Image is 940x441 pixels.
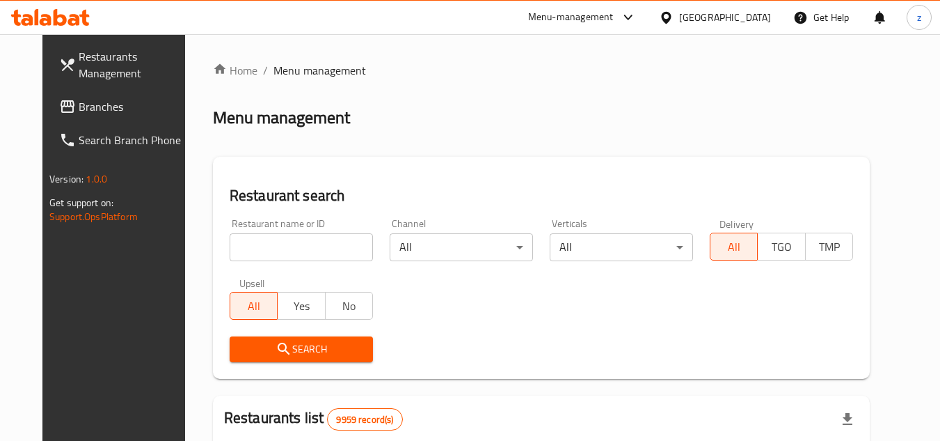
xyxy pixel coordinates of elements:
span: Get support on: [49,194,113,212]
h2: Restaurant search [230,185,853,206]
h2: Restaurants list [224,408,403,431]
span: Search Branch Phone [79,132,189,148]
span: Search [241,341,362,358]
span: Restaurants Management [79,48,189,82]
span: TMP [811,237,847,257]
nav: breadcrumb [213,62,870,79]
button: Search [230,336,373,362]
button: TMP [805,233,853,261]
div: Total records count [327,408,402,431]
span: Menu management [273,62,366,79]
span: No [331,296,367,316]
button: TGO [757,233,805,261]
span: 9959 record(s) [328,413,401,426]
span: Version: [49,170,83,188]
div: [GEOGRAPHIC_DATA] [679,10,771,25]
a: Branches [48,90,200,123]
button: All [710,233,758,261]
a: Restaurants Management [48,40,200,90]
a: Search Branch Phone [48,123,200,157]
h2: Menu management [213,107,350,129]
button: Yes [277,292,325,320]
button: No [325,292,373,320]
span: All [236,296,272,316]
div: All [550,233,693,261]
li: / [263,62,268,79]
div: Export file [831,403,864,436]
span: TGO [763,237,799,257]
label: Delivery [719,219,754,229]
div: All [390,233,533,261]
span: Yes [283,296,319,316]
span: Branches [79,98,189,115]
a: Home [213,62,257,79]
a: Support.OpsPlatform [49,208,138,226]
span: z [917,10,921,25]
button: All [230,292,278,320]
span: 1.0.0 [86,170,107,188]
span: All [716,237,752,257]
label: Upsell [239,278,265,288]
input: Search for restaurant name or ID.. [230,233,373,261]
div: Menu-management [528,9,614,26]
